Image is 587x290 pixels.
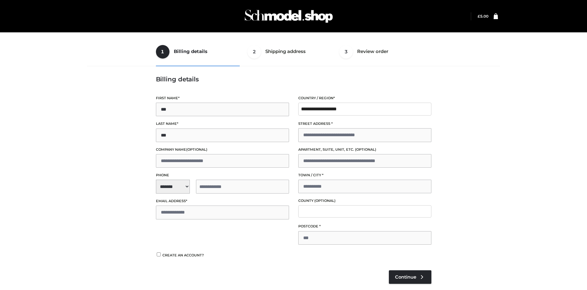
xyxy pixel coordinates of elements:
[156,252,161,256] input: Create an account?
[298,172,431,178] label: Town / City
[395,274,416,280] span: Continue
[162,253,204,257] span: Create an account?
[478,14,488,18] a: £5.00
[314,198,336,203] span: (optional)
[156,95,289,101] label: First name
[156,198,289,204] label: Email address
[243,4,335,28] img: Schmodel Admin 964
[355,147,376,152] span: (optional)
[156,121,289,127] label: Last name
[156,172,289,178] label: Phone
[389,270,431,284] a: Continue
[478,14,480,18] span: £
[298,121,431,127] label: Street address
[298,147,431,153] label: Apartment, suite, unit, etc.
[156,147,289,153] label: Company name
[298,198,431,204] label: County
[478,14,488,18] bdi: 5.00
[186,147,207,152] span: (optional)
[156,76,431,83] h3: Billing details
[298,223,431,229] label: Postcode
[298,95,431,101] label: Country / Region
